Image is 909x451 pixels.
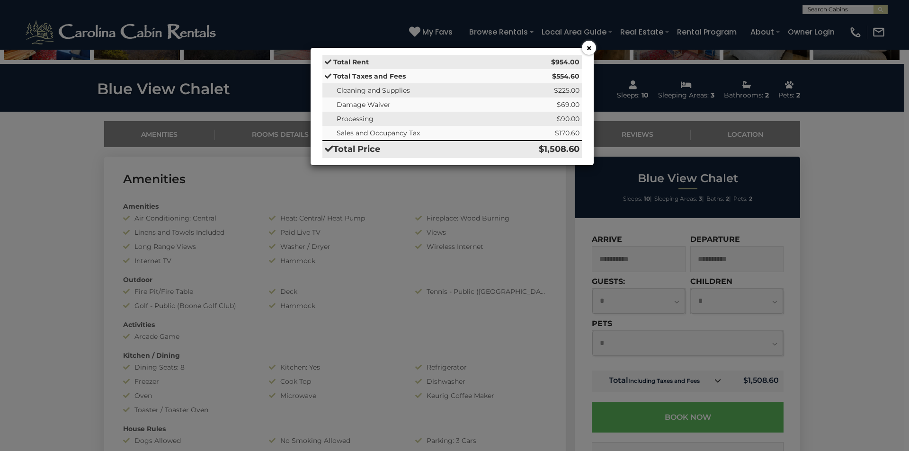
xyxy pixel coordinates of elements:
[333,58,369,66] strong: Total Rent
[501,83,582,97] td: $225.00
[552,72,579,80] strong: $554.60
[337,86,410,95] span: Cleaning and Supplies
[501,97,582,112] td: $69.00
[501,126,582,141] td: $170.60
[551,58,579,66] strong: $954.00
[501,112,582,126] td: $90.00
[337,129,420,137] span: Sales and Occupancy Tax
[337,100,391,109] span: Damage Waiver
[322,141,501,158] td: Total Price
[337,115,374,123] span: Processing
[333,72,406,80] strong: Total Taxes and Fees
[582,41,596,55] button: ×
[501,141,582,158] td: $1,508.60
